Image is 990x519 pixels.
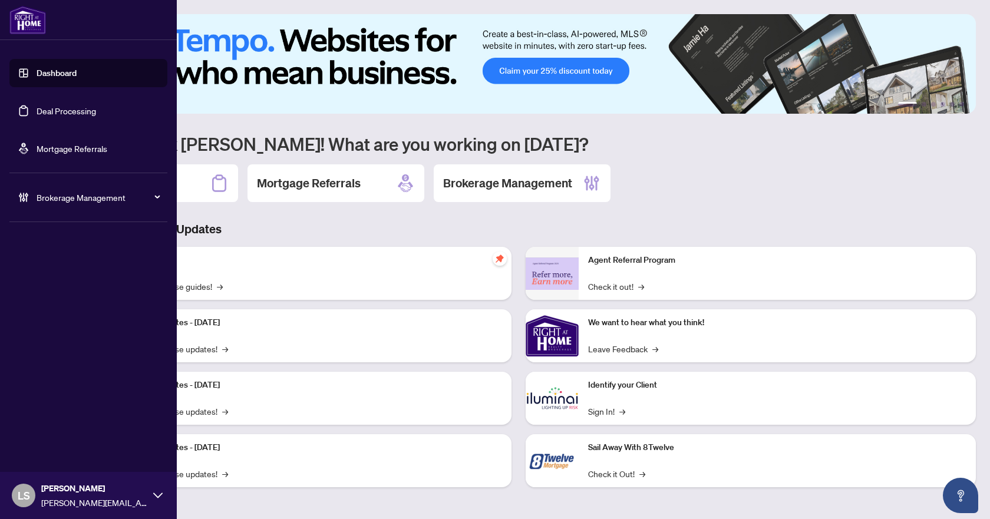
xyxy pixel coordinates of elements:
[588,467,645,480] a: Check it Out!→
[588,254,966,267] p: Agent Referral Program
[940,102,945,107] button: 4
[588,316,966,329] p: We want to hear what you think!
[37,105,96,116] a: Deal Processing
[61,133,976,155] h1: Welcome back [PERSON_NAME]! What are you working on [DATE]?
[41,482,147,495] span: [PERSON_NAME]
[588,405,625,418] a: Sign In!→
[9,6,46,34] img: logo
[37,68,77,78] a: Dashboard
[943,478,978,513] button: Open asap
[588,441,966,454] p: Sail Away With 8Twelve
[222,467,228,480] span: →
[652,342,658,355] span: →
[922,102,926,107] button: 2
[124,441,502,454] p: Platform Updates - [DATE]
[588,280,644,293] a: Check it out!→
[588,342,658,355] a: Leave Feedback→
[526,309,579,362] img: We want to hear what you think!
[124,316,502,329] p: Platform Updates - [DATE]
[526,257,579,290] img: Agent Referral Program
[257,175,361,191] h2: Mortgage Referrals
[124,379,502,392] p: Platform Updates - [DATE]
[898,102,917,107] button: 1
[959,102,964,107] button: 6
[443,175,572,191] h2: Brokerage Management
[41,496,147,509] span: [PERSON_NAME][EMAIL_ADDRESS][DOMAIN_NAME]
[588,379,966,392] p: Identify your Client
[217,280,223,293] span: →
[37,191,159,204] span: Brokerage Management
[526,372,579,425] img: Identify your Client
[37,143,107,154] a: Mortgage Referrals
[638,280,644,293] span: →
[222,342,228,355] span: →
[61,14,976,114] img: Slide 0
[526,434,579,487] img: Sail Away With 8Twelve
[124,254,502,267] p: Self-Help
[18,487,30,504] span: LS
[493,252,507,266] span: pushpin
[61,221,976,237] h3: Brokerage & Industry Updates
[950,102,955,107] button: 5
[619,405,625,418] span: →
[222,405,228,418] span: →
[931,102,936,107] button: 3
[639,467,645,480] span: →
